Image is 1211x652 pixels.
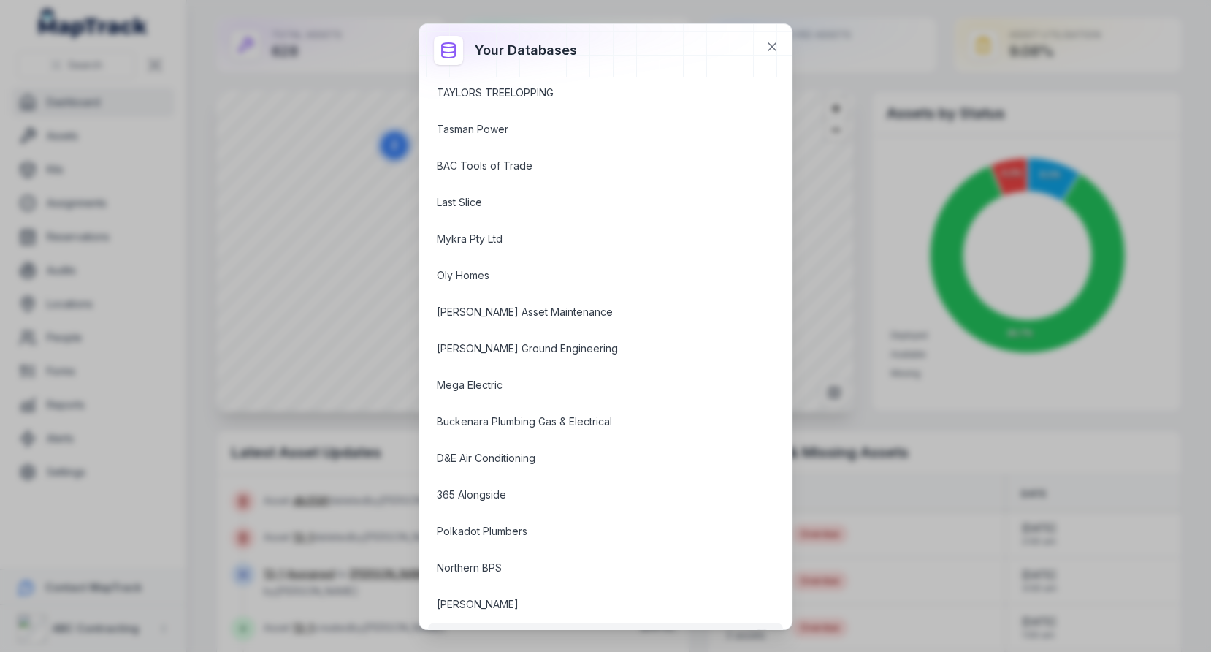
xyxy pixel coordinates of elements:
[437,414,739,429] a: Buckenara Plumbing Gas & Electrical
[437,561,739,575] a: Northern BPS
[437,341,739,356] a: [PERSON_NAME] Ground Engineering
[437,86,739,100] a: TAYLORS TREELOPPING
[437,305,739,319] a: [PERSON_NAME] Asset Maintenance
[437,451,739,466] a: D&E Air Conditioning
[475,40,577,61] h3: Your databases
[437,159,739,173] a: BAC Tools of Trade
[437,268,739,283] a: Oly Homes
[437,122,739,137] a: Tasman Power
[437,195,739,210] a: Last Slice
[437,524,739,539] a: Polkadot Plumbers
[437,378,739,393] a: Mega Electric
[437,232,739,246] a: Mykra Pty Ltd
[437,597,739,612] a: [PERSON_NAME]
[437,488,739,502] a: 365 Alongside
